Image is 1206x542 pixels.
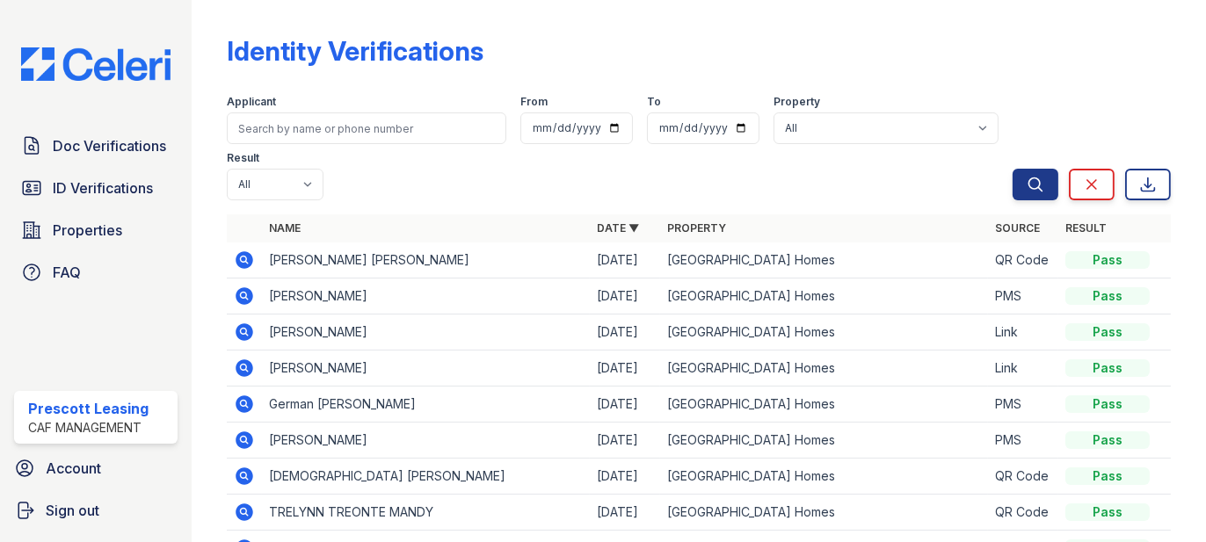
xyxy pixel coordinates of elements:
td: PMS [988,423,1058,459]
span: Doc Verifications [53,135,166,156]
span: Account [46,458,101,479]
td: [DATE] [590,350,660,387]
td: [DATE] [590,242,660,278]
td: [DATE] [590,423,660,459]
td: [GEOGRAPHIC_DATA] Homes [660,423,988,459]
td: [DATE] [590,314,660,350]
span: ID Verifications [53,177,153,199]
div: Pass [1065,431,1150,449]
a: FAQ [14,255,178,290]
td: [PERSON_NAME] [262,278,590,314]
td: [GEOGRAPHIC_DATA] Homes [660,350,988,387]
td: QR Code [988,242,1058,278]
div: Pass [1065,467,1150,485]
td: German [PERSON_NAME] [262,387,590,423]
div: Pass [1065,395,1150,413]
a: Result [1065,221,1107,235]
td: [GEOGRAPHIC_DATA] Homes [660,387,988,423]
td: [GEOGRAPHIC_DATA] Homes [660,242,988,278]
label: From [520,95,548,109]
td: QR Code [988,495,1058,531]
td: [PERSON_NAME] [PERSON_NAME] [262,242,590,278]
td: [DEMOGRAPHIC_DATA] [PERSON_NAME] [262,459,590,495]
div: Prescott Leasing [28,398,149,419]
div: Identity Verifications [227,35,483,67]
td: [DATE] [590,495,660,531]
td: Link [988,350,1058,387]
td: [GEOGRAPHIC_DATA] Homes [660,278,988,314]
input: Search by name or phone number [227,112,506,144]
a: Date ▼ [597,221,639,235]
div: Pass [1065,503,1150,521]
div: CAF Management [28,419,149,437]
td: PMS [988,278,1058,314]
span: Properties [53,220,122,241]
span: Sign out [46,500,99,521]
td: PMS [988,387,1058,423]
td: [GEOGRAPHIC_DATA] Homes [660,495,988,531]
div: Pass [1065,287,1150,305]
td: [PERSON_NAME] [262,423,590,459]
a: Doc Verifications [14,128,178,163]
td: [GEOGRAPHIC_DATA] Homes [660,314,988,350]
div: Pass [1065,323,1150,341]
label: Applicant [227,95,276,109]
td: [PERSON_NAME] [262,350,590,387]
a: Property [667,221,726,235]
div: Pass [1065,251,1150,269]
td: [PERSON_NAME] [262,314,590,350]
span: FAQ [53,262,81,283]
td: [GEOGRAPHIC_DATA] Homes [660,459,988,495]
td: Link [988,314,1058,350]
td: [DATE] [590,387,660,423]
a: Name [269,221,301,235]
td: QR Code [988,459,1058,495]
label: Result [227,151,259,165]
label: To [647,95,661,109]
a: Properties [14,213,178,248]
img: CE_Logo_Blue-a8612792a0a2168367f1c8372b55b34899dd931a85d93a1a3d3e32e68fde9ad4.png [7,47,185,81]
div: Pass [1065,359,1150,377]
td: [DATE] [590,459,660,495]
td: TRELYNN TREONTE MANDY [262,495,590,531]
a: Account [7,451,185,486]
label: Property [774,95,820,109]
a: Sign out [7,493,185,528]
a: ID Verifications [14,170,178,206]
a: Source [995,221,1040,235]
td: [DATE] [590,278,660,314]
